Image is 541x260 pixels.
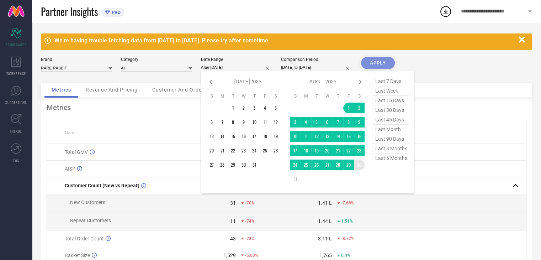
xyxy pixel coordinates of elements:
td: Sat Jul 19 2025 [270,131,281,142]
td: Wed Jul 30 2025 [238,160,249,170]
div: 1,529 [223,253,236,258]
td: Wed Aug 06 2025 [322,117,333,128]
th: Friday [343,93,354,99]
td: Thu Aug 07 2025 [333,117,343,128]
td: Fri Aug 29 2025 [343,160,354,170]
th: Tuesday [311,93,322,99]
div: Metrics [47,103,526,112]
td: Tue Jul 22 2025 [228,145,238,156]
th: Saturday [270,93,281,99]
span: Total Order Count [65,236,104,241]
th: Sunday [290,93,301,99]
div: 1.44 L [318,218,332,224]
span: last 90 days [373,134,409,144]
span: Revenue And Pricing [86,87,138,93]
td: Tue Aug 12 2025 [311,131,322,142]
td: Thu Jul 31 2025 [249,160,260,170]
td: Fri Aug 01 2025 [343,103,354,113]
td: Fri Aug 22 2025 [343,145,354,156]
th: Wednesday [238,93,249,99]
td: Tue Jul 29 2025 [228,160,238,170]
span: -8.72% [341,236,354,241]
td: Tue Aug 19 2025 [311,145,322,156]
span: Customer Count (New vs Repeat) [65,183,139,188]
td: Wed Jul 02 2025 [238,103,249,113]
input: Select date range [201,64,272,71]
div: Open download list [439,5,452,18]
span: last week [373,86,409,96]
input: Select comparison period [281,64,352,71]
span: Metrics [52,87,71,93]
td: Tue Jul 15 2025 [228,131,238,142]
td: Tue Jul 08 2025 [228,117,238,128]
th: Monday [217,93,228,99]
td: Tue Jul 01 2025 [228,103,238,113]
td: Thu Aug 14 2025 [333,131,343,142]
th: Saturday [354,93,365,99]
td: Wed Jul 16 2025 [238,131,249,142]
span: 0.4% [341,253,350,258]
td: Fri Aug 08 2025 [343,117,354,128]
span: WORKSPACE [6,71,26,76]
th: Wednesday [322,93,333,99]
td: Wed Aug 13 2025 [322,131,333,142]
td: Mon Jul 07 2025 [217,117,228,128]
div: Date Range [201,57,272,62]
td: Thu Aug 21 2025 [333,145,343,156]
span: Name [65,130,76,135]
th: Tuesday [228,93,238,99]
td: Sat Aug 30 2025 [354,160,365,170]
td: Wed Jul 09 2025 [238,117,249,128]
td: Sun Aug 17 2025 [290,145,301,156]
span: last 6 months [373,154,409,163]
span: Total GMV [65,149,88,155]
td: Sun Jul 27 2025 [206,160,217,170]
td: Sun Jul 13 2025 [206,131,217,142]
div: 1,765 [319,253,332,258]
td: Thu Jul 03 2025 [249,103,260,113]
span: Repeat Customers [70,218,111,223]
td: Fri Jul 04 2025 [260,103,270,113]
span: last 3 months [373,144,409,154]
span: New Customers [70,199,105,205]
td: Sun Jul 20 2025 [206,145,217,156]
div: Brand [41,57,112,62]
div: 43 [230,236,236,241]
td: Mon Jul 21 2025 [217,145,228,156]
td: Fri Jul 25 2025 [260,145,270,156]
td: Wed Aug 27 2025 [322,160,333,170]
div: We're having trouble fetching data from [DATE] to [DATE]. Please try after sometime. [54,37,515,44]
span: SUGGESTIONS [5,100,27,105]
span: -74% [245,219,255,224]
td: Sat Jul 12 2025 [270,117,281,128]
span: last 30 days [373,105,409,115]
td: Tue Aug 26 2025 [311,160,322,170]
td: Sun Aug 31 2025 [290,174,301,184]
td: Sun Aug 24 2025 [290,160,301,170]
td: Sat Aug 02 2025 [354,103,365,113]
td: Sun Aug 03 2025 [290,117,301,128]
span: PRO [110,10,121,15]
td: Fri Jul 18 2025 [260,131,270,142]
span: -7.68% [341,201,354,206]
span: AISP [65,166,75,172]
td: Tue Aug 05 2025 [311,117,322,128]
span: TRENDS [10,129,22,134]
td: Mon Jul 28 2025 [217,160,228,170]
td: Sat Aug 09 2025 [354,117,365,128]
th: Thursday [249,93,260,99]
td: Thu Jul 17 2025 [249,131,260,142]
div: Category [121,57,192,62]
td: Sat Jul 26 2025 [270,145,281,156]
span: last 15 days [373,96,409,105]
td: Sun Aug 10 2025 [290,131,301,142]
span: Basket Size [65,253,90,258]
td: Wed Aug 20 2025 [322,145,333,156]
td: Mon Aug 25 2025 [301,160,311,170]
td: Thu Aug 28 2025 [333,160,343,170]
div: Next month [356,78,365,86]
td: Mon Aug 04 2025 [301,117,311,128]
span: Customer And Orders [152,87,207,93]
span: 1.51% [341,219,353,224]
td: Sat Jul 05 2025 [270,103,281,113]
